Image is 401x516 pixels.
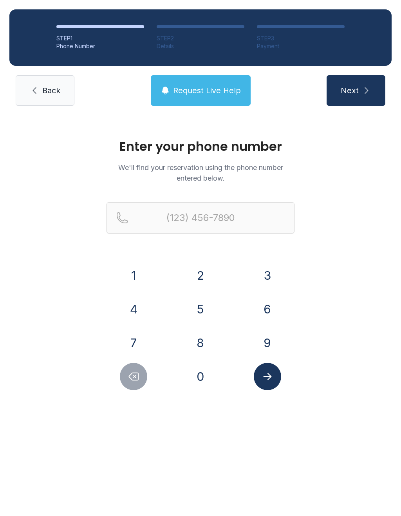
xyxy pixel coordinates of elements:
[187,363,214,390] button: 0
[120,329,147,357] button: 7
[120,262,147,289] button: 1
[187,329,214,357] button: 8
[56,34,144,42] div: STEP 1
[107,202,294,234] input: Reservation phone number
[187,295,214,323] button: 5
[254,363,281,390] button: Submit lookup form
[254,329,281,357] button: 9
[157,42,244,50] div: Details
[341,85,359,96] span: Next
[187,262,214,289] button: 2
[257,34,345,42] div: STEP 3
[254,262,281,289] button: 3
[120,295,147,323] button: 4
[120,363,147,390] button: Delete number
[42,85,60,96] span: Back
[173,85,241,96] span: Request Live Help
[107,140,294,153] h1: Enter your phone number
[254,295,281,323] button: 6
[56,42,144,50] div: Phone Number
[157,34,244,42] div: STEP 2
[257,42,345,50] div: Payment
[107,162,294,183] p: We'll find your reservation using the phone number entered below.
